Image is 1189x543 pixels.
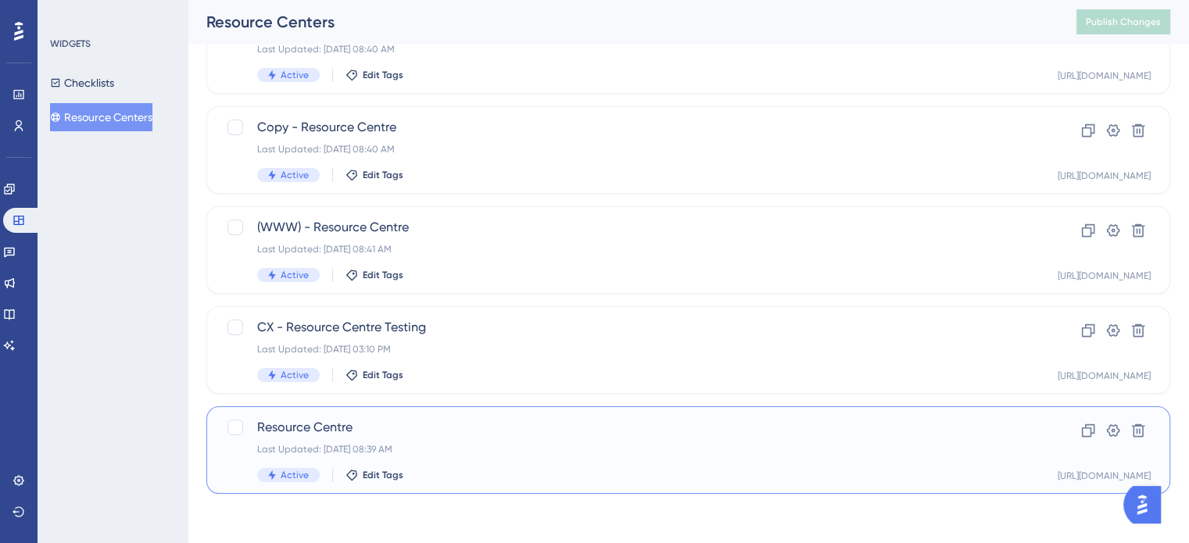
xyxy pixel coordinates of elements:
[1086,16,1161,28] span: Publish Changes
[363,269,403,281] span: Edit Tags
[346,169,403,181] button: Edit Tags
[206,11,1037,33] div: Resource Centers
[281,369,309,381] span: Active
[257,118,994,137] span: Copy - Resource Centre
[50,38,91,50] div: WIDGETS
[363,69,403,81] span: Edit Tags
[281,469,309,481] span: Active
[363,469,403,481] span: Edit Tags
[363,169,403,181] span: Edit Tags
[50,103,152,131] button: Resource Centers
[257,218,994,237] span: (WWW) - Resource Centre
[281,169,309,181] span: Active
[257,343,994,355] div: Last Updated: [DATE] 03:10 PM
[346,369,403,381] button: Edit Tags
[346,69,403,81] button: Edit Tags
[1076,9,1170,34] button: Publish Changes
[1058,370,1151,382] div: [URL][DOMAIN_NAME]
[1058,170,1151,182] div: [URL][DOMAIN_NAME]
[363,369,403,381] span: Edit Tags
[281,69,309,81] span: Active
[50,69,114,97] button: Checklists
[346,469,403,481] button: Edit Tags
[1058,270,1151,282] div: [URL][DOMAIN_NAME]
[257,443,994,455] div: Last Updated: [DATE] 08:39 AM
[257,143,994,155] div: Last Updated: [DATE] 08:40 AM
[257,418,994,437] span: Resource Centre
[1058,470,1151,482] div: [URL][DOMAIN_NAME]
[257,243,994,255] div: Last Updated: [DATE] 08:41 AM
[1058,70,1151,82] div: [URL][DOMAIN_NAME]
[346,269,403,281] button: Edit Tags
[281,269,309,281] span: Active
[257,43,994,55] div: Last Updated: [DATE] 08:40 AM
[257,318,994,337] span: CX - Resource Centre Testing
[1123,481,1170,528] iframe: UserGuiding AI Assistant Launcher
